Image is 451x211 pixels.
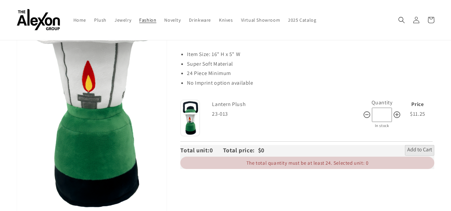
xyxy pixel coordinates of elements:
[284,13,320,27] a: 2025 Catalog
[185,13,215,27] a: Drinkware
[180,157,434,169] div: The total quantity must be at least 24. Selected unit: 0
[90,13,110,27] a: Plush
[187,78,434,88] li: No Imprint option available
[189,17,211,23] span: Drinkware
[372,99,393,106] label: Quantity
[363,122,401,129] div: In stock
[210,146,223,154] span: 0
[17,9,60,31] img: The Alexon Group
[73,17,86,23] span: Home
[219,17,233,23] span: Knives
[212,109,363,119] div: 23-013
[139,17,156,23] span: Fashion
[115,17,131,23] span: Jewelry
[160,13,185,27] a: Novelty
[407,146,432,154] span: Add to Cart
[135,13,160,27] a: Fashion
[180,145,258,156] div: Total unit: Total price:
[94,17,106,23] span: Plush
[241,17,280,23] span: Virtual Showroom
[394,13,409,27] summary: Search
[187,69,434,79] li: 24 Piece Minimum
[237,13,284,27] a: Virtual Showroom
[164,17,181,23] span: Novelty
[405,145,434,156] button: Add to Cart
[215,13,237,27] a: Knives
[69,13,90,27] a: Home
[403,100,433,109] div: Price
[110,13,135,27] a: Jewelry
[410,110,425,117] span: $11.25
[258,146,264,154] span: $0
[180,100,200,136] img: Default Title
[187,59,434,69] li: Super Soft Material
[212,100,361,109] div: Lantern Plush
[187,50,434,59] li: Item Size: 16" H x 5" W
[288,17,316,23] span: 2025 Catalog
